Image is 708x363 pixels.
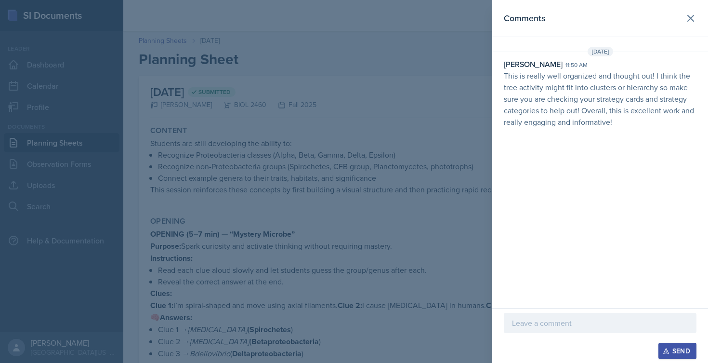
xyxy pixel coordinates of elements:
div: 11:50 am [565,61,588,69]
div: [PERSON_NAME] [504,58,563,70]
span: [DATE] [588,47,613,56]
button: Send [658,343,696,359]
div: Send [665,347,690,355]
h2: Comments [504,12,545,25]
p: This is really well organized and thought out! I think the tree activity might fit into clusters ... [504,70,696,128]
